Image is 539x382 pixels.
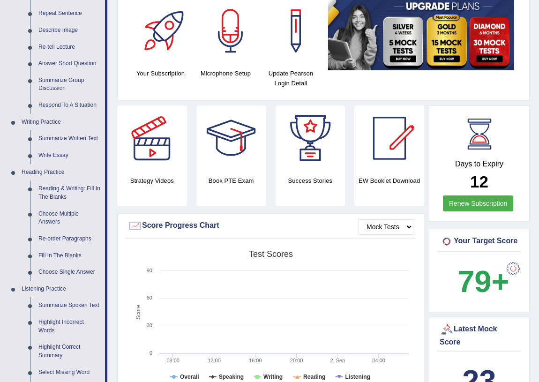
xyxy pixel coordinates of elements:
[34,39,105,56] a: Re-tell Lecture
[219,374,244,380] tspan: Speaking
[34,206,105,231] a: Choose Multiple Answers
[470,172,488,191] b: 12
[198,68,254,78] h4: Microphone Setup
[443,195,514,211] a: Renew Subscription
[34,364,105,381] a: Select Missing Word
[263,68,319,88] h4: Update Pearson Login Detail
[249,358,262,363] text: 16:00
[117,176,187,186] h4: Strategy Videos
[17,114,105,131] a: Writing Practice
[34,130,105,147] a: Summarize Written Text
[303,374,325,380] tspan: Reading
[180,374,199,380] tspan: Overall
[249,249,293,259] tspan: Test scores
[34,22,105,39] a: Describe Image
[208,358,221,363] text: 12:00
[147,268,152,273] text: 90
[440,160,519,168] h4: Days to Expiry
[290,358,303,363] text: 20:00
[34,339,105,364] a: Highlight Correct Summary
[34,247,105,264] a: Fill In The Blanks
[17,281,105,298] a: Listening Practice
[17,164,105,181] a: Reading Practice
[34,264,105,281] a: Choose Single Answer
[34,55,105,72] a: Answer Short Question
[276,176,345,186] h4: Success Stories
[457,264,509,299] b: 79+
[34,180,105,205] a: Reading & Writing: Fill In The Blanks
[196,176,266,186] h4: Book PTE Exam
[372,358,385,363] text: 04:00
[128,219,413,233] div: Score Progress Chart
[34,314,105,339] a: Highlight Incorrect Words
[263,374,283,380] tspan: Writing
[345,374,370,380] tspan: Listening
[440,234,519,248] div: Your Target Score
[150,350,152,356] text: 0
[440,322,519,348] div: Latest Mock Score
[34,231,105,247] a: Re-order Paragraphs
[147,295,152,300] text: 60
[34,97,105,114] a: Respond To A Situation
[34,72,105,97] a: Summarize Group Discussion
[34,5,105,22] a: Repeat Sentence
[330,358,345,363] tspan: 2. Sep
[34,297,105,314] a: Summarize Spoken Text
[354,176,424,186] h4: EW Booklet Download
[166,358,180,363] text: 08:00
[133,68,188,78] h4: Your Subscription
[147,322,152,328] text: 30
[34,147,105,164] a: Write Essay
[135,305,142,320] tspan: Score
